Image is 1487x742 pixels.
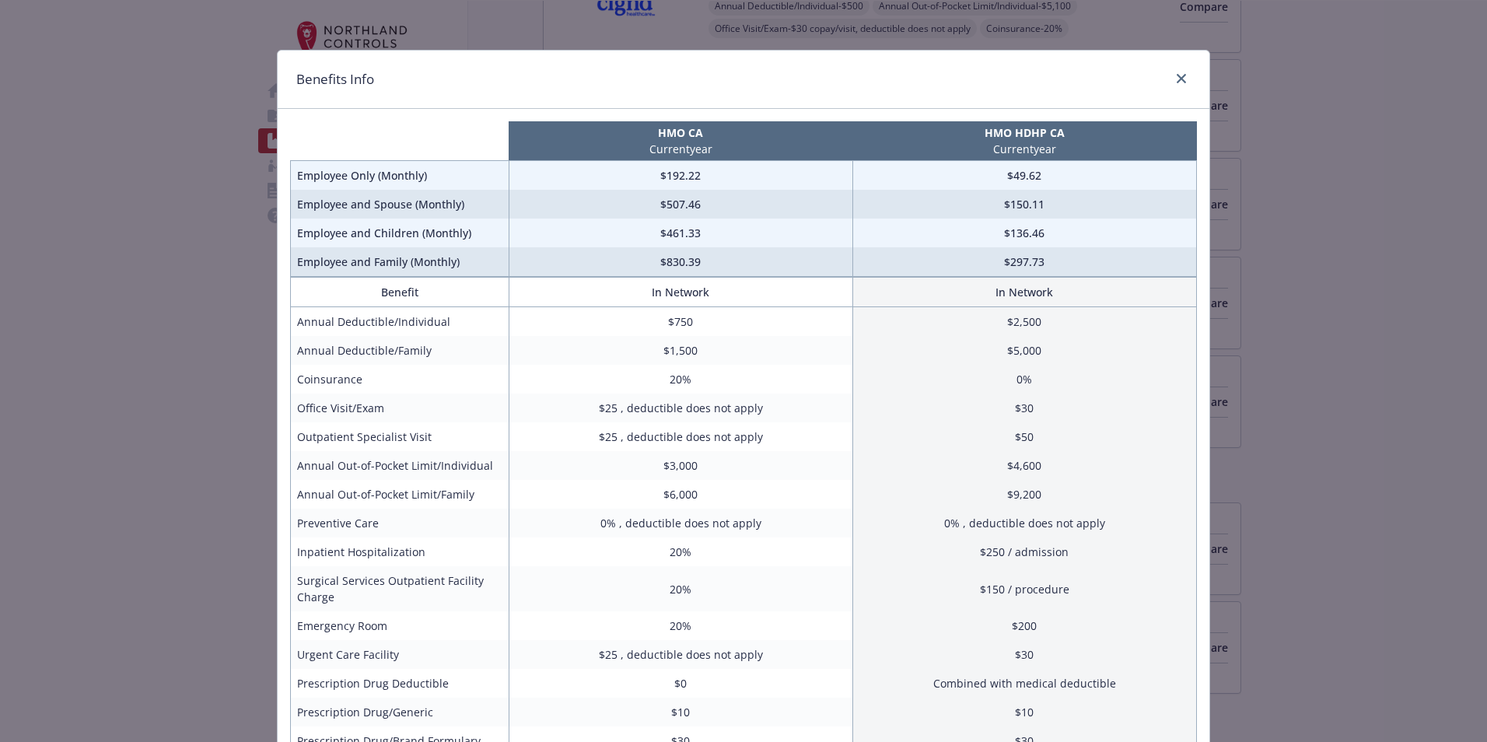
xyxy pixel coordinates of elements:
td: Inpatient Hospitalization [291,537,509,566]
td: $297.73 [852,247,1196,277]
p: Current year [512,141,849,157]
td: $5,000 [852,336,1196,365]
td: Preventive Care [291,509,509,537]
td: $30 [852,640,1196,669]
td: Employee Only (Monthly) [291,161,509,191]
td: Combined with medical deductible [852,669,1196,698]
td: $25 , deductible does not apply [509,394,852,422]
h1: Benefits Info [296,69,374,89]
td: $30 [852,394,1196,422]
td: Annual Out-of-Pocket Limit/Individual [291,451,509,480]
p: Current year [855,141,1193,157]
td: $3,000 [509,451,852,480]
td: $25 , deductible does not apply [509,422,852,451]
td: Urgent Care Facility [291,640,509,669]
td: Prescription Drug/Generic [291,698,509,726]
td: Emergency Room [291,611,509,640]
td: $150.11 [852,190,1196,219]
td: Employee and Children (Monthly) [291,219,509,247]
td: Surgical Services Outpatient Facility Charge [291,566,509,611]
td: 20% [509,537,852,566]
td: 0% [852,365,1196,394]
td: 20% [509,365,852,394]
td: $507.46 [509,190,852,219]
td: $2,500 [852,307,1196,337]
td: $49.62 [852,161,1196,191]
th: Benefit [291,278,509,307]
td: Outpatient Specialist Visit [291,422,509,451]
td: $25 , deductible does not apply [509,640,852,669]
td: Employee and Spouse (Monthly) [291,190,509,219]
td: Prescription Drug Deductible [291,669,509,698]
td: Annual Deductible/Individual [291,307,509,337]
td: $1,500 [509,336,852,365]
td: $9,200 [852,480,1196,509]
td: Annual Out-of-Pocket Limit/Family [291,480,509,509]
th: In Network [852,278,1196,307]
td: $461.33 [509,219,852,247]
td: $192.22 [509,161,852,191]
p: HMO CA [512,124,849,141]
td: $250 / admission [852,537,1196,566]
td: $136.46 [852,219,1196,247]
th: In Network [509,278,852,307]
td: 0% , deductible does not apply [852,509,1196,537]
td: $50 [852,422,1196,451]
p: HMO HDHP CA [855,124,1193,141]
td: Employee and Family (Monthly) [291,247,509,277]
td: Coinsurance [291,365,509,394]
a: close [1172,69,1191,88]
td: $0 [509,669,852,698]
td: $10 [852,698,1196,726]
td: 20% [509,566,852,611]
td: $6,000 [509,480,852,509]
td: 20% [509,611,852,640]
td: $4,600 [852,451,1196,480]
th: intentionally left blank [291,121,509,161]
td: Office Visit/Exam [291,394,509,422]
td: 0% , deductible does not apply [509,509,852,537]
td: $200 [852,611,1196,640]
td: $150 / procedure [852,566,1196,611]
td: $750 [509,307,852,337]
td: $10 [509,698,852,726]
td: Annual Deductible/Family [291,336,509,365]
td: $830.39 [509,247,852,277]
